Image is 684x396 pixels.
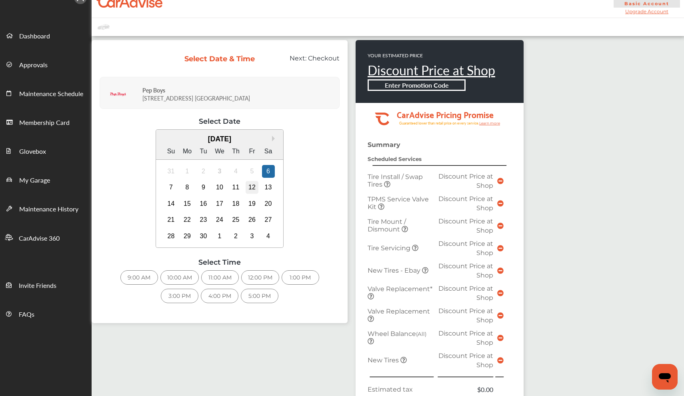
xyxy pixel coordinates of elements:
div: Fr [246,145,258,158]
div: 3:00 PM [161,289,198,303]
span: Valve Replacement* [368,285,432,293]
span: Maintenance Schedule [19,89,83,99]
div: Not available Wednesday, September 3rd, 2025 [213,165,226,178]
strong: Pep Boys [142,86,165,94]
a: Dashboard [0,21,91,50]
tspan: Learn more [479,121,500,125]
div: Choose Thursday, September 25th, 2025 [230,213,242,226]
span: Glovebox [19,147,46,157]
div: Not available Thursday, September 4th, 2025 [230,165,242,178]
span: Dashboard [19,31,50,42]
img: placeholder_car.fcab19be.svg [98,22,110,32]
strong: Scheduled Services [368,156,422,162]
div: Choose Friday, September 12th, 2025 [246,181,258,194]
div: Choose Thursday, October 2nd, 2025 [230,230,242,243]
div: Select Date [100,117,340,125]
a: My Garage [0,165,91,194]
div: Th [230,145,242,158]
div: Choose Saturday, September 6th, 2025 [262,165,275,178]
span: My Garage [19,175,50,186]
div: Choose Friday, October 3rd, 2025 [246,230,258,243]
span: New Tires - Ebay [368,267,422,274]
tspan: Guaranteed lower than retail price on every service. [399,121,479,126]
img: logo-pepboys.png [110,86,126,103]
button: Next Month [272,136,278,141]
div: Not available Friday, September 5th, 2025 [246,165,258,178]
iframe: Button to launch messaging window [652,364,678,390]
span: Valve Replacement [368,308,430,315]
tspan: CarAdvise Pricing Promise [397,107,494,121]
span: TPMS Service Valve Kit [368,195,429,211]
div: 4:00 PM [201,289,238,303]
div: Choose Wednesday, September 10th, 2025 [213,181,226,194]
div: Choose Monday, September 8th, 2025 [181,181,194,194]
div: Not available Monday, September 1st, 2025 [181,165,194,178]
span: Discount Price at Shop [438,240,493,257]
div: 11:00 AM [201,270,239,285]
span: Discount Price at Shop [438,195,493,212]
span: Tire Mount / Dismount [368,218,406,233]
div: Choose Monday, September 15th, 2025 [181,197,194,210]
div: [DATE] [156,135,284,143]
span: Discount Price at Shop [438,330,493,346]
div: Choose Sunday, September 28th, 2025 [165,230,178,243]
b: Enter Promotion Code [385,80,449,90]
span: Discount Price at Shop [438,352,493,369]
div: Choose Tuesday, September 23rd, 2025 [197,213,210,226]
span: Invite Friends [19,281,56,291]
div: Choose Saturday, September 27th, 2025 [262,213,275,226]
span: Discount Price at Shop [438,217,493,234]
div: 5:00 PM [241,289,278,303]
p: YOUR ESTIMATED PRICE [368,52,495,59]
div: Tu [197,145,210,158]
div: Choose Sunday, September 21st, 2025 [165,213,178,226]
span: Tire Servicing [368,244,412,252]
div: Choose Wednesday, September 24th, 2025 [213,213,226,226]
div: Not available Sunday, August 31st, 2025 [165,165,178,178]
div: 12:00 PM [241,270,279,285]
div: Choose Thursday, September 11th, 2025 [230,181,242,194]
div: month 2025-09 [163,163,276,244]
span: Discount Price at Shop [438,262,493,279]
div: Choose Friday, September 26th, 2025 [246,213,258,226]
span: Maintenance History [19,204,78,215]
div: Select Time [100,258,340,266]
a: Glovebox [0,136,91,165]
a: Maintenance Schedule [0,78,91,107]
span: New Tires [368,356,400,364]
td: Estimated tax [366,383,436,396]
div: Choose Wednesday, October 1st, 2025 [213,230,226,243]
div: Mo [181,145,194,158]
div: Choose Tuesday, September 30th, 2025 [197,230,210,243]
span: Tire Install / Swap Tires [368,173,423,188]
span: Membership Card [19,118,70,128]
div: Choose Tuesday, September 16th, 2025 [197,197,210,210]
small: (All) [416,331,426,337]
div: Choose Saturday, September 13th, 2025 [262,181,275,194]
div: Select Date & Time [184,54,256,63]
td: $0.00 [436,383,495,396]
div: 1:00 PM [282,270,319,285]
div: Choose Sunday, September 7th, 2025 [165,181,178,194]
span: Discount Price at Shop [438,285,493,302]
div: [STREET_ADDRESS] [GEOGRAPHIC_DATA] [142,80,337,106]
div: Choose Saturday, September 20th, 2025 [262,197,275,210]
div: Choose Wednesday, September 17th, 2025 [213,197,226,210]
div: Choose Thursday, September 18th, 2025 [230,197,242,210]
div: Choose Sunday, September 14th, 2025 [165,197,178,210]
span: Approvals [19,60,48,70]
div: Not available Tuesday, September 2nd, 2025 [197,165,210,178]
div: Su [165,145,178,158]
span: Wheel Balance [368,330,426,338]
a: Membership Card [0,107,91,136]
div: Choose Saturday, October 4th, 2025 [262,230,275,243]
span: Discount Price at Shop [438,173,493,189]
span: Upgrade Account [613,8,681,14]
div: Choose Friday, September 19th, 2025 [246,197,258,210]
div: We [213,145,226,158]
span: Checkout [308,54,340,62]
div: Choose Monday, September 22nd, 2025 [181,213,194,226]
a: Approvals [0,50,91,78]
span: FAQs [19,310,34,320]
div: 9:00 AM [120,270,158,285]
